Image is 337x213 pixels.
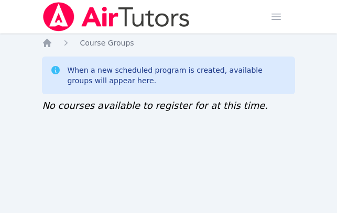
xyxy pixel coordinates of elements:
[42,2,190,31] img: Air Tutors
[80,39,134,47] span: Course Groups
[42,38,295,48] nav: Breadcrumb
[42,100,268,111] span: No courses available to register for at this time.
[67,65,286,86] div: When a new scheduled program is created, available groups will appear here.
[80,38,134,48] a: Course Groups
